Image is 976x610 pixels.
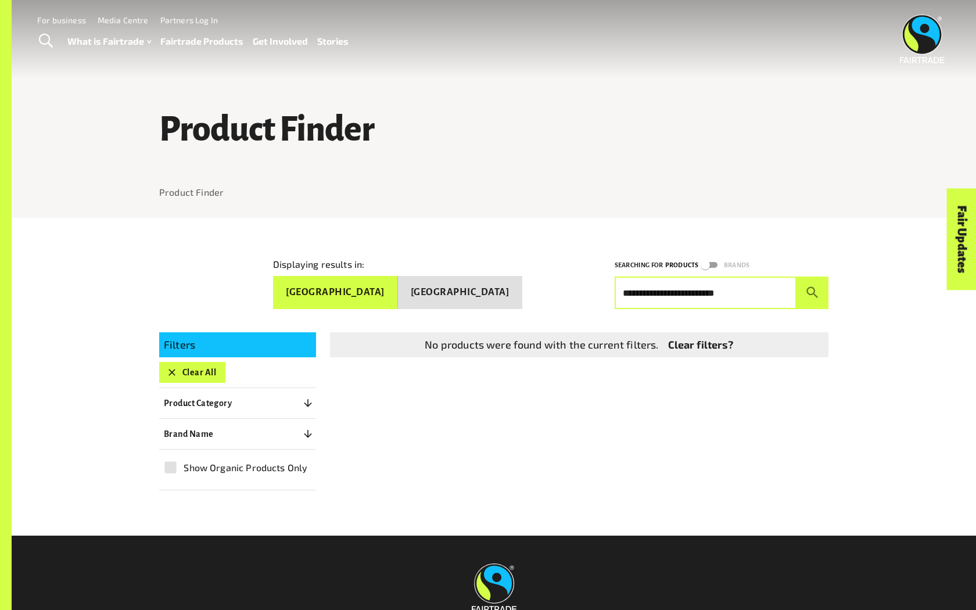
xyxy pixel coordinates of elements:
[164,396,232,410] p: Product Category
[724,260,749,271] p: Brands
[31,27,60,56] a: Toggle Search
[317,33,349,50] a: Stories
[273,257,364,271] p: Displaying results in:
[159,111,828,148] h1: Product Finder
[159,393,316,414] button: Product Category
[159,424,316,444] button: Brand Name
[668,337,734,353] a: Clear filters?
[425,337,658,353] p: No products were found with the current filters.
[273,276,398,309] button: [GEOGRAPHIC_DATA]
[900,15,945,63] img: Fairtrade Australia New Zealand logo
[164,427,214,441] p: Brand Name
[160,33,243,50] a: Fairtrade Products
[98,15,149,25] a: Media Centre
[665,260,698,271] p: Products
[164,337,311,353] p: Filters
[184,461,307,475] span: Show Organic Products Only
[398,276,522,309] button: [GEOGRAPHIC_DATA]
[159,186,224,198] a: Product Finder
[160,15,218,25] a: Partners Log In
[159,362,225,383] button: Clear All
[615,260,663,271] p: Searching for
[253,33,308,50] a: Get Involved
[37,15,86,25] a: For business
[67,33,151,50] a: What is Fairtrade
[159,185,828,199] nav: breadcrumb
